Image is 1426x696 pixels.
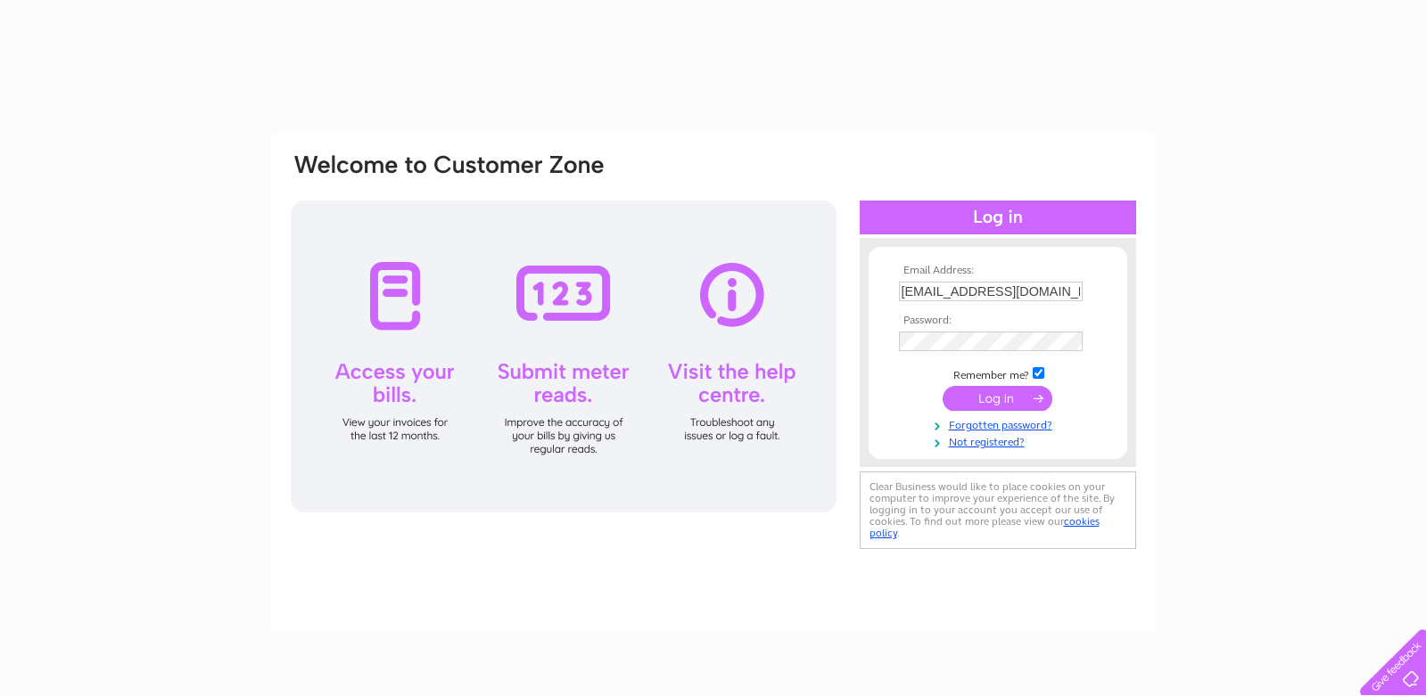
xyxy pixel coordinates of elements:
th: Email Address: [894,265,1101,277]
div: Clear Business would like to place cookies on your computer to improve your experience of the sit... [860,471,1136,549]
input: Submit [943,386,1052,411]
a: Forgotten password? [899,415,1101,432]
a: cookies policy [870,515,1100,539]
th: Password: [894,315,1101,327]
td: Remember me? [894,364,1101,382]
a: Not registered? [899,432,1101,449]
